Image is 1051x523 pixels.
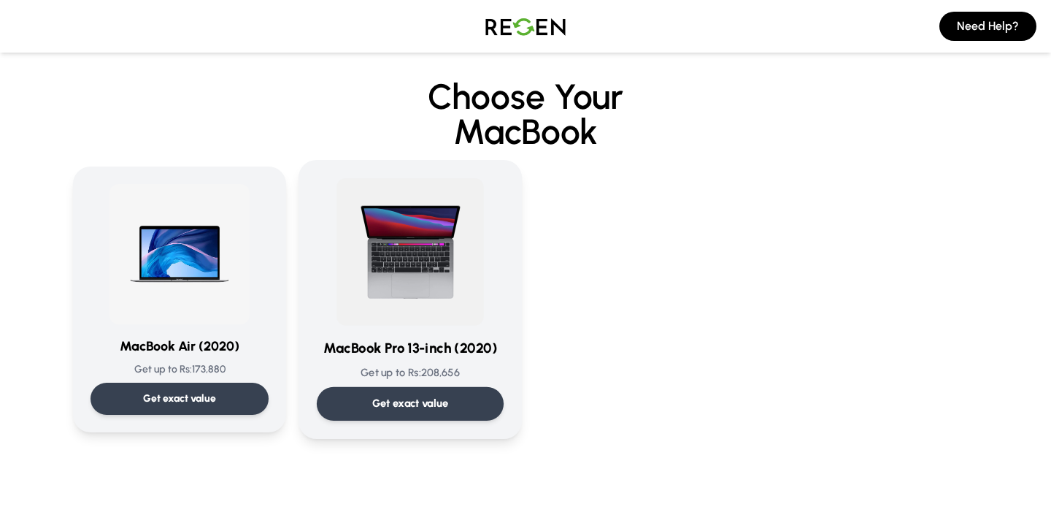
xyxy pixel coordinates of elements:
[73,114,978,149] span: MacBook
[428,75,623,118] span: Choose Your
[109,184,250,324] img: MacBook Air (2020)
[143,392,216,406] p: Get exact value
[317,365,504,381] p: Get up to Rs: 208,656
[336,178,484,326] img: MacBook Pro 13-inch (2020)
[91,336,269,356] h3: MacBook Air (2020)
[939,12,1036,41] button: Need Help?
[317,338,504,359] h3: MacBook Pro 13-inch (2020)
[372,396,449,411] p: Get exact value
[91,362,269,377] p: Get up to Rs: 173,880
[474,6,577,47] img: Logo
